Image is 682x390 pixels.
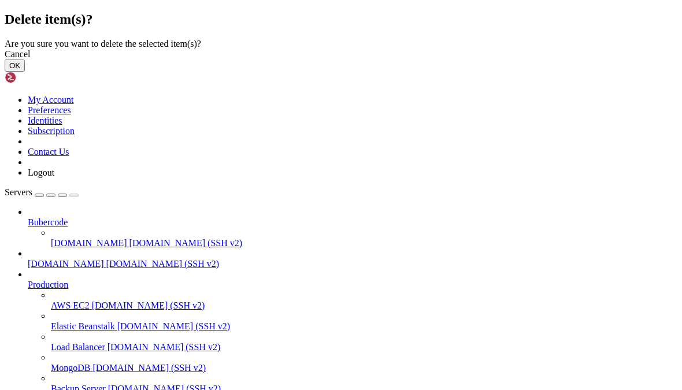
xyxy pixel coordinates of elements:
[51,321,115,331] span: Elastic Beanstalk
[28,147,69,157] a: Contact Us
[51,238,677,248] a: [DOMAIN_NAME] [DOMAIN_NAME] (SSH v2)
[28,116,62,125] a: Identities
[28,217,68,227] span: Bubercode
[5,39,677,49] div: Are you sure you want to delete the selected item(s)?
[92,300,205,310] span: [DOMAIN_NAME] (SSH v2)
[51,363,90,373] span: MongoDB
[28,259,677,269] a: [DOMAIN_NAME] [DOMAIN_NAME] (SSH v2)
[28,280,68,289] span: Production
[5,187,79,197] a: Servers
[51,352,677,373] li: MongoDB [DOMAIN_NAME] (SSH v2)
[5,187,32,197] span: Servers
[5,12,677,27] h2: Delete item(s)?
[108,342,221,352] span: [DOMAIN_NAME] (SSH v2)
[51,342,677,352] a: Load Balancer [DOMAIN_NAME] (SSH v2)
[51,342,105,352] span: Load Balancer
[51,363,677,373] a: MongoDB [DOMAIN_NAME] (SSH v2)
[28,207,677,248] li: Bubercode
[28,168,54,177] a: Logout
[28,105,71,115] a: Preferences
[92,363,206,373] span: [DOMAIN_NAME] (SSH v2)
[28,259,104,269] span: [DOMAIN_NAME]
[51,311,677,332] li: Elastic Beanstalk [DOMAIN_NAME] (SSH v2)
[51,228,677,248] li: [DOMAIN_NAME] [DOMAIN_NAME] (SSH v2)
[28,95,74,105] a: My Account
[51,300,90,310] span: AWS EC2
[51,321,677,332] a: Elastic Beanstalk [DOMAIN_NAME] (SSH v2)
[51,300,677,311] a: AWS EC2 [DOMAIN_NAME] (SSH v2)
[5,72,71,83] img: Shellngn
[106,259,220,269] span: [DOMAIN_NAME] (SSH v2)
[28,217,677,228] a: Bubercode
[117,321,231,331] span: [DOMAIN_NAME] (SSH v2)
[51,238,127,248] span: [DOMAIN_NAME]
[28,126,75,136] a: Subscription
[5,60,25,72] button: OK
[129,238,243,248] span: [DOMAIN_NAME] (SSH v2)
[28,248,677,269] li: [DOMAIN_NAME] [DOMAIN_NAME] (SSH v2)
[28,280,677,290] a: Production
[51,332,677,352] li: Load Balancer [DOMAIN_NAME] (SSH v2)
[51,290,677,311] li: AWS EC2 [DOMAIN_NAME] (SSH v2)
[5,49,677,60] div: Cancel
